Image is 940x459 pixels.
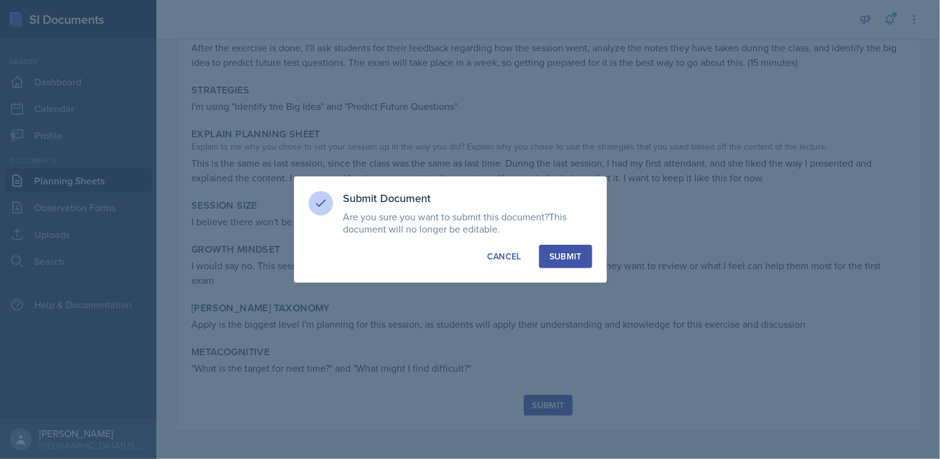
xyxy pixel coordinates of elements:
h3: Submit Document [343,191,592,206]
button: Submit [539,245,592,268]
div: Submit [549,250,582,262]
div: Cancel [487,250,521,262]
p: Are you sure you want to submit this document? [343,211,592,235]
button: Cancel [477,245,532,268]
span: This document will no longer be editable. [343,210,567,236]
